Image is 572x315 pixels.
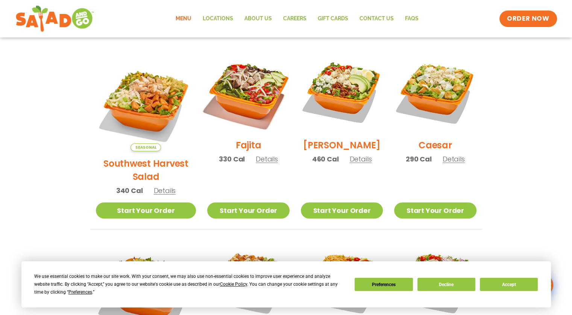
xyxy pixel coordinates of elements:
span: 460 Cal [312,154,339,164]
a: Locations [197,10,239,27]
h2: Southwest Harvest Salad [96,157,196,183]
span: Details [443,154,465,164]
a: Careers [278,10,312,27]
h2: Caesar [419,139,452,152]
span: ORDER NOW [507,14,549,23]
a: About Us [239,10,278,27]
a: Start Your Order [207,202,289,219]
a: GIFT CARDS [312,10,354,27]
h2: Fajita [236,139,261,152]
a: Contact Us [354,10,399,27]
a: Start Your Order [301,202,383,219]
div: We use essential cookies to make our site work. With your consent, we may also use non-essential ... [34,273,346,296]
div: Cookie Consent Prompt [21,261,551,307]
span: Details [153,186,176,195]
nav: Menu [170,10,424,27]
span: 290 Cal [406,154,432,164]
a: FAQs [399,10,424,27]
a: Start Your Order [394,202,476,219]
img: Product photo for Fajita Salad [200,44,296,140]
img: new-SAG-logo-768×292 [15,4,95,34]
span: Preferences [68,289,92,295]
span: 340 Cal [116,185,143,196]
a: Start Your Order [96,202,196,219]
h2: [PERSON_NAME] [303,139,381,152]
span: Details [256,154,278,164]
span: 330 Cal [219,154,245,164]
span: Cookie Policy [220,282,247,287]
img: Product photo for Southwest Harvest Salad [96,51,196,151]
button: Decline [417,278,475,291]
span: Seasonal [130,143,161,151]
a: ORDER NOW [499,11,557,27]
span: Details [349,154,372,164]
button: Preferences [355,278,413,291]
button: Accept [480,278,538,291]
img: Product photo for Caesar Salad [394,51,476,133]
a: Menu [170,10,197,27]
img: Product photo for Cobb Salad [301,51,383,133]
